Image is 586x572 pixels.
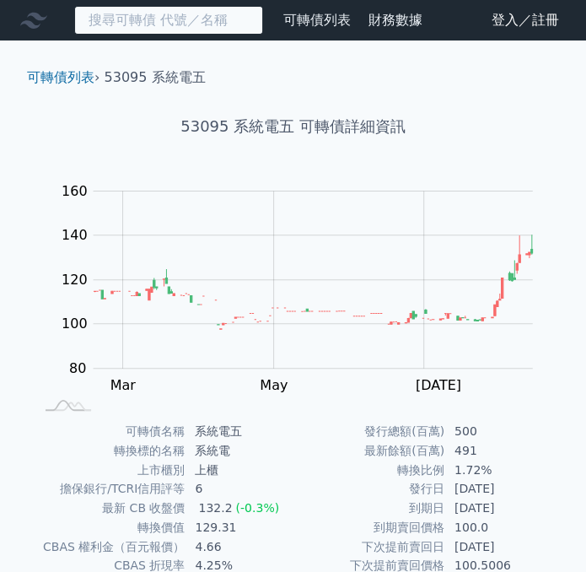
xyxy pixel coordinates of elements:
[502,491,586,572] iframe: Chat Widget
[34,422,185,441] td: 可轉債名稱
[416,377,461,393] tspan: [DATE]
[444,499,552,518] td: [DATE]
[444,461,552,480] td: 1.72%
[195,499,235,518] div: 132.2
[185,518,293,537] td: 129.31
[283,12,351,28] a: 可轉債列表
[293,461,444,480] td: 轉換比例
[74,6,263,35] input: 搜尋可轉債 代號／名稱
[62,272,88,288] tspan: 120
[110,377,137,393] tspan: Mar
[444,518,552,537] td: 100.0
[293,537,444,557] td: 下次提前賣回日
[368,12,422,28] a: 財務數據
[13,115,573,138] h1: 53095 系統電五 可轉債詳細資訊
[34,537,185,557] td: CBAS 權利金（百元報價）
[444,537,552,557] td: [DATE]
[444,441,552,461] td: 491
[34,499,185,518] td: 最新 CB 收盤價
[293,441,444,461] td: 最新餘額(百萬)
[185,537,293,557] td: 4.66
[27,69,94,85] a: 可轉債列表
[62,183,88,199] tspan: 160
[185,422,293,441] td: 系統電五
[293,422,444,441] td: 發行總額(百萬)
[34,441,185,461] td: 轉換標的名稱
[27,67,99,88] li: ›
[185,461,293,480] td: 上櫃
[260,377,288,393] tspan: May
[62,227,88,243] tspan: 140
[502,491,586,572] div: 聊天小工具
[444,479,552,499] td: [DATE]
[34,461,185,480] td: 上市櫃別
[235,501,279,515] span: (-0.3%)
[34,479,185,499] td: 擔保銀行/TCRI信用評等
[293,479,444,499] td: 發行日
[185,441,293,461] td: 系統電
[105,67,206,88] li: 53095 系統電五
[185,479,293,499] td: 6
[478,7,573,34] a: 登入／註冊
[69,360,86,376] tspan: 80
[444,422,552,441] td: 500
[53,183,558,428] g: Chart
[293,499,444,518] td: 到期日
[34,518,185,537] td: 轉換價值
[293,518,444,537] td: 到期賣回價格
[62,316,88,332] tspan: 100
